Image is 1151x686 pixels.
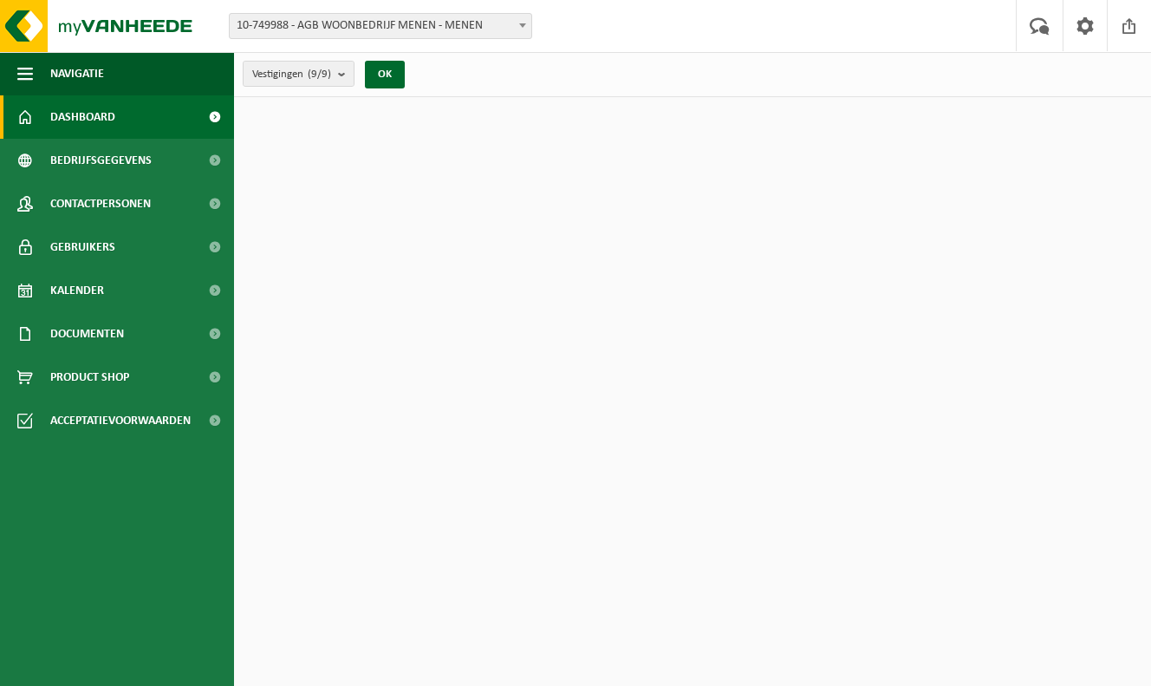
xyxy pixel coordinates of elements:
span: Documenten [50,312,124,356]
span: Bedrijfsgegevens [50,139,152,182]
count: (9/9) [308,69,331,80]
span: Vestigingen [252,62,331,88]
span: 10-749988 - AGB WOONBEDRIJF MENEN - MENEN [229,13,532,39]
span: Navigatie [50,52,104,95]
span: Dashboard [50,95,115,139]
span: Gebruikers [50,225,115,269]
span: 10-749988 - AGB WOONBEDRIJF MENEN - MENEN [230,14,531,38]
span: Kalender [50,269,104,312]
button: Vestigingen(9/9) [243,61,354,87]
span: Contactpersonen [50,182,151,225]
span: Product Shop [50,356,129,399]
button: OK [365,61,405,88]
span: Acceptatievoorwaarden [50,399,191,442]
